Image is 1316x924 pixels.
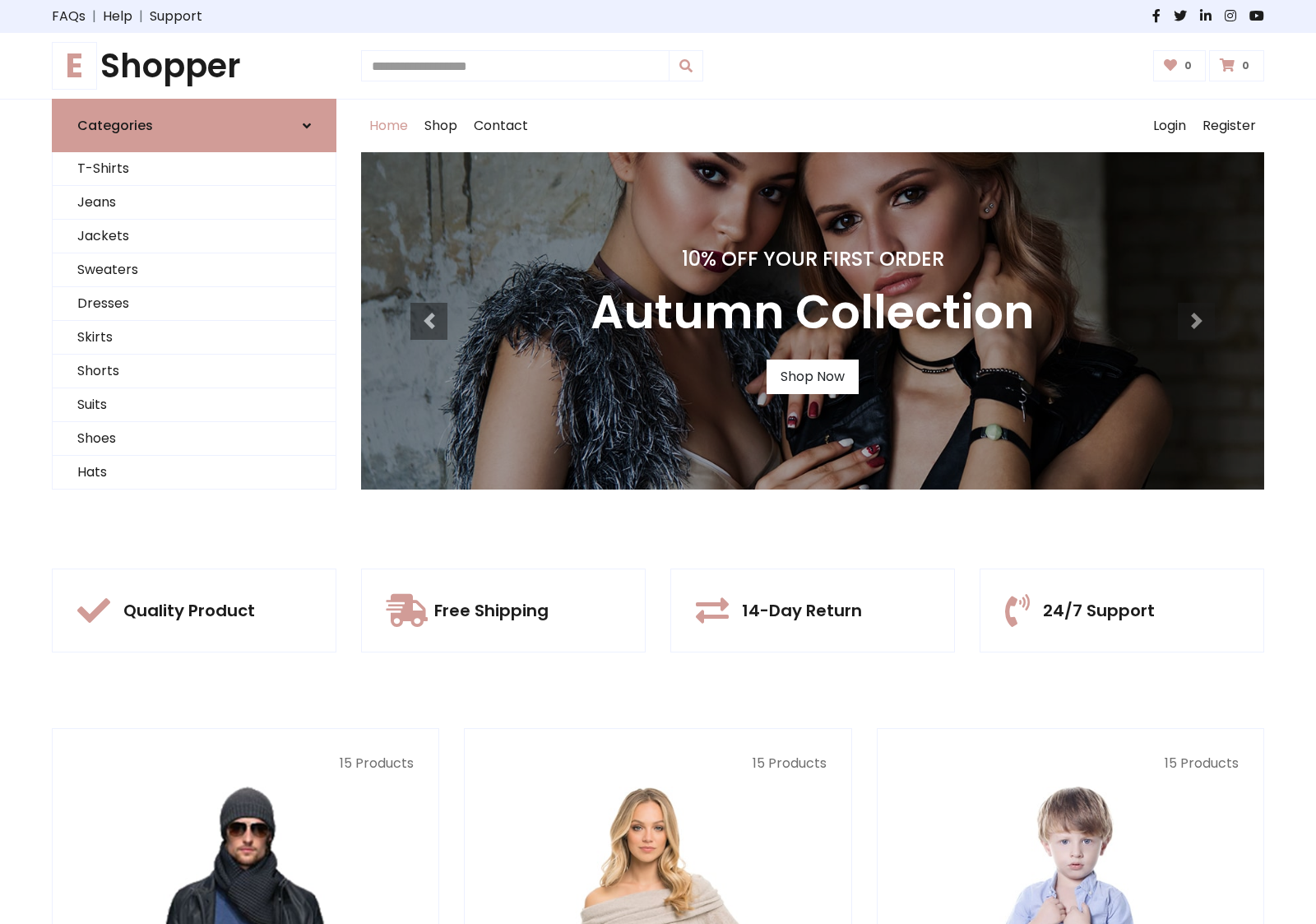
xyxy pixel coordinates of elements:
a: FAQs [52,7,86,26]
h5: Quality Product [123,601,255,620]
span: 0 [1180,58,1196,73]
a: 0 [1153,50,1207,81]
p: 15 Products [489,754,826,773]
a: T-Shirts [53,152,336,186]
h3: Autumn Collection [591,285,1035,340]
a: Hats [53,456,336,490]
a: Shop [416,100,466,152]
a: Login [1145,100,1194,152]
a: 0 [1209,50,1264,81]
a: Register [1194,100,1264,152]
a: Contact [466,100,536,152]
h5: 24/7 Support [1043,601,1155,620]
a: Support [150,7,202,26]
a: Jackets [53,220,336,253]
a: Jeans [53,186,336,220]
a: Sweaters [53,253,336,287]
h5: 14-Day Return [742,601,862,620]
a: Home [361,100,416,152]
a: Suits [53,388,336,422]
p: 15 Products [77,754,414,773]
a: Dresses [53,287,336,321]
a: Categories [52,99,336,152]
span: E [52,42,97,90]
h1: Shopper [52,46,336,86]
a: Shorts [53,355,336,388]
span: | [86,7,103,26]
a: Shoes [53,422,336,456]
h6: Categories [77,118,153,133]
span: 0 [1238,58,1253,73]
a: EShopper [52,46,336,86]
p: 15 Products [902,754,1239,773]
span: | [132,7,150,26]
a: Help [103,7,132,26]
h4: 10% Off Your First Order [591,248,1035,272]
a: Skirts [53,321,336,355]
a: Shop Now [767,360,859,394]
h5: Free Shipping [434,601,549,620]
